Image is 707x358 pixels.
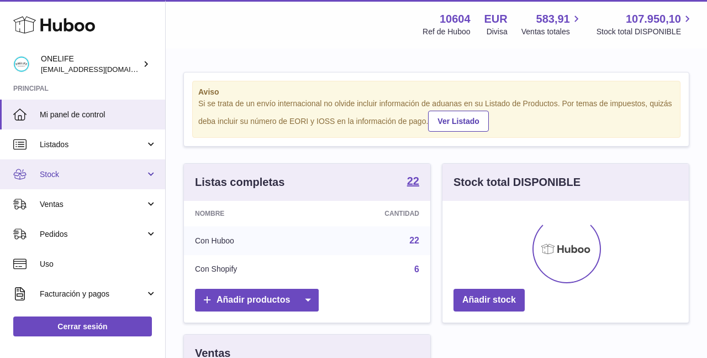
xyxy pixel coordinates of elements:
[536,12,570,27] span: 583,91
[597,27,694,37] span: Stock total DISPONIBLE
[40,199,145,210] span: Ventas
[198,98,674,132] div: Si se trata de un envío internacional no olvide incluir información de aduanas en su Listado de P...
[40,259,157,269] span: Uso
[597,12,694,37] a: 107.950,10 Stock total DISPONIBLE
[315,201,430,226] th: Cantidad
[626,12,681,27] span: 107.950,10
[41,65,162,74] span: [EMAIL_ADDRESS][DOMAIN_NAME]
[195,289,319,312] a: Añadir productos
[487,27,508,37] div: Divisa
[409,236,419,245] a: 22
[13,317,152,336] a: Cerrar sesión
[41,54,140,75] div: ONELIFE
[423,27,470,37] div: Ref de Huboo
[407,175,419,189] a: 22
[184,201,315,226] th: Nombre
[428,111,488,132] a: Ver Listado
[440,12,471,27] strong: 10604
[198,87,674,97] strong: Aviso
[40,169,145,180] span: Stock
[521,12,583,37] a: 583,91 Ventas totales
[414,264,419,274] a: 6
[184,255,315,284] td: Con Shopify
[453,175,581,190] h3: Stock total DISPONIBLE
[40,110,157,120] span: Mi panel de control
[40,229,145,240] span: Pedidos
[484,12,508,27] strong: EUR
[40,139,145,150] span: Listados
[521,27,583,37] span: Ventas totales
[184,226,315,255] td: Con Huboo
[195,175,284,190] h3: Listas completas
[40,289,145,299] span: Facturación y pagos
[453,289,525,312] a: Añadir stock
[407,175,419,186] strong: 22
[13,56,30,72] img: administracion@onelifespain.com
